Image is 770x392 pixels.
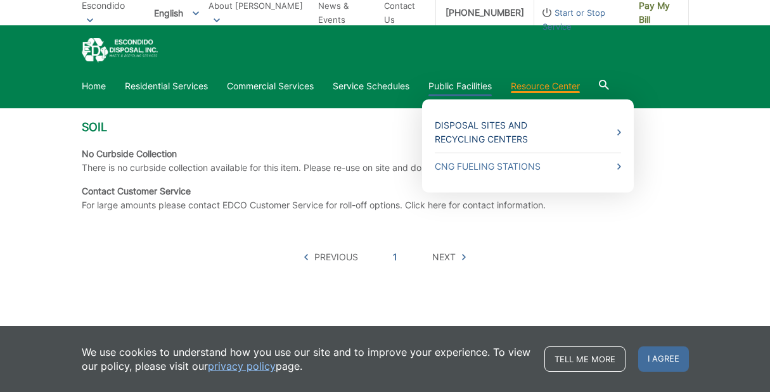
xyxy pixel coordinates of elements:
strong: No Curbside Collection [82,148,177,159]
strong: Contact Customer Service [82,186,191,196]
span: Next [432,250,456,264]
a: privacy policy [208,359,276,373]
a: Resource Center [511,79,580,93]
a: CNG Fueling Stations [435,160,621,174]
a: Home [82,79,106,93]
p: We use cookies to understand how you use our site and to improve your experience. To view our pol... [82,345,532,373]
a: EDCD logo. Return to the homepage. [82,38,158,63]
p: There is no curbside collection available for this item. Please re-use on site and do not place i... [82,161,556,175]
span: Previous [314,250,358,264]
a: Service Schedules [333,79,409,93]
a: Disposal Sites and Recycling Centers [435,118,621,146]
a: Public Facilities [428,79,492,93]
span: English [144,3,209,23]
a: 1 [393,250,397,264]
h3: Soil [82,120,689,134]
p: For large amounts please contact EDCO Customer Service for roll-off options. Click here for conta... [82,198,546,212]
a: Residential Services [125,79,208,93]
a: Commercial Services [227,79,314,93]
span: I agree [638,346,689,372]
a: Tell me more [544,346,626,372]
